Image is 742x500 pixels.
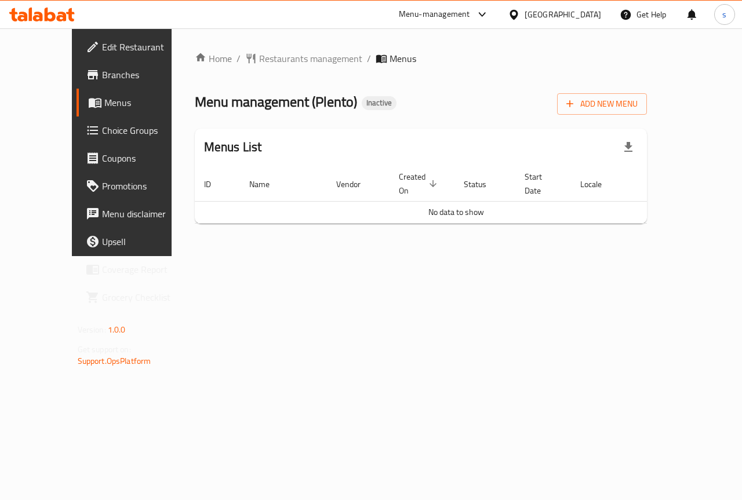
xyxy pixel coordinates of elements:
a: Promotions [77,172,196,200]
nav: breadcrumb [195,52,648,65]
a: Grocery Checklist [77,283,196,311]
a: Home [195,52,232,65]
span: Start Date [525,170,557,198]
span: Name [249,177,285,191]
span: Version: [78,322,106,337]
span: Add New Menu [566,97,638,111]
a: Coverage Report [77,256,196,283]
div: [GEOGRAPHIC_DATA] [525,8,601,21]
div: Menu-management [399,8,470,21]
span: Edit Restaurant [102,40,187,54]
span: Menu disclaimer [102,207,187,221]
span: Upsell [102,235,187,249]
span: Menus [390,52,416,65]
span: No data to show [428,205,484,220]
span: Choice Groups [102,123,187,137]
table: enhanced table [195,166,718,224]
div: Export file [614,133,642,161]
span: ID [204,177,226,191]
a: Menu disclaimer [77,200,196,228]
div: Inactive [362,96,397,110]
a: Restaurants management [245,52,362,65]
span: Created On [399,170,441,198]
span: 1.0.0 [108,322,126,337]
span: Locale [580,177,617,191]
span: Restaurants management [259,52,362,65]
a: Branches [77,61,196,89]
span: Branches [102,68,187,82]
span: Menu management ( Plento ) [195,89,357,115]
a: Upsell [77,228,196,256]
a: Choice Groups [77,116,196,144]
li: / [367,52,371,65]
span: Grocery Checklist [102,290,187,304]
h2: Menus List [204,138,262,156]
a: Edit Restaurant [77,33,196,61]
span: Vendor [336,177,376,191]
span: Coupons [102,151,187,165]
span: Get support on: [78,342,131,357]
a: Menus [77,89,196,116]
a: Coupons [77,144,196,172]
li: / [237,52,241,65]
span: Promotions [102,179,187,193]
span: Menus [104,96,187,110]
a: Support.OpsPlatform [78,353,151,368]
th: Actions [631,166,718,202]
button: Add New Menu [557,93,647,115]
span: Inactive [362,98,397,108]
span: Status [464,177,501,191]
span: s [722,8,726,21]
span: Coverage Report [102,262,187,276]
